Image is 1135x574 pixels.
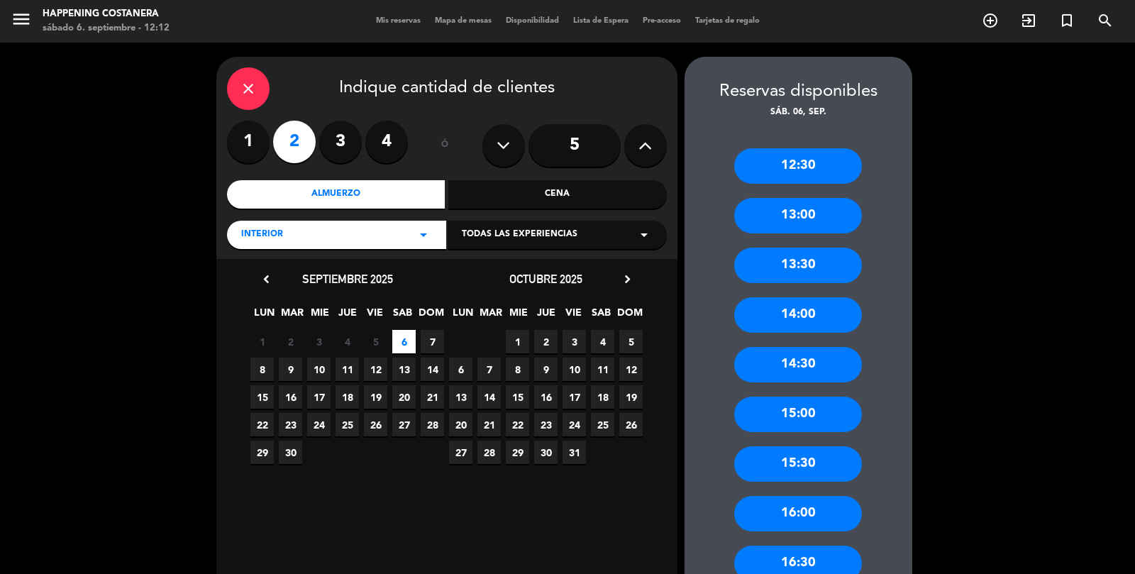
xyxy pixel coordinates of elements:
[1058,12,1075,29] i: turned_in_not
[685,78,912,106] div: Reservas disponibles
[421,358,444,381] span: 14
[307,330,331,353] span: 3
[685,106,912,120] div: sáb. 06, sep.
[617,304,641,328] span: DOM
[43,21,170,35] div: sábado 6. septiembre - 12:12
[365,121,408,163] label: 4
[589,304,613,328] span: SAB
[364,413,387,436] span: 26
[734,148,862,184] div: 12:30
[392,330,416,353] span: 6
[241,228,283,242] span: INTERIOR
[619,385,643,409] span: 19
[619,330,643,353] span: 5
[421,413,444,436] span: 28
[308,304,331,328] span: MIE
[364,385,387,409] span: 19
[336,413,359,436] span: 25
[591,385,614,409] span: 18
[302,272,393,286] span: septiembre 2025
[636,17,688,25] span: Pre-acceso
[534,358,558,381] span: 9
[336,385,359,409] span: 18
[250,441,274,464] span: 29
[477,385,501,409] span: 14
[279,441,302,464] span: 30
[477,441,501,464] span: 28
[534,385,558,409] span: 16
[506,358,529,381] span: 8
[279,385,302,409] span: 16
[534,304,558,328] span: JUE
[250,330,274,353] span: 1
[563,441,586,464] span: 31
[591,358,614,381] span: 11
[479,304,502,328] span: MAR
[619,358,643,381] span: 12
[421,330,444,353] span: 7
[734,248,862,283] div: 13:30
[734,397,862,432] div: 15:00
[562,304,585,328] span: VIE
[449,358,472,381] span: 6
[506,441,529,464] span: 29
[591,413,614,436] span: 25
[307,358,331,381] span: 10
[43,7,170,21] div: Happening Costanera
[227,67,667,110] div: Indique cantidad de clientes
[563,358,586,381] span: 10
[477,358,501,381] span: 7
[307,413,331,436] span: 24
[419,304,442,328] span: DOM
[477,413,501,436] span: 21
[734,198,862,233] div: 13:00
[620,272,635,287] i: chevron_right
[11,9,32,30] i: menu
[336,304,359,328] span: JUE
[307,385,331,409] span: 17
[250,413,274,436] span: 22
[982,12,999,29] i: add_circle_outline
[279,358,302,381] span: 9
[462,228,577,242] span: Todas las experiencias
[280,304,304,328] span: MAR
[506,304,530,328] span: MIE
[336,330,359,353] span: 4
[734,446,862,482] div: 15:30
[227,180,445,209] div: Almuerzo
[11,9,32,35] button: menu
[421,385,444,409] span: 21
[563,413,586,436] span: 24
[319,121,362,163] label: 3
[364,358,387,381] span: 12
[566,17,636,25] span: Lista de Espera
[259,272,274,287] i: chevron_left
[415,226,432,243] i: arrow_drop_down
[563,330,586,353] span: 3
[250,385,274,409] span: 15
[336,358,359,381] span: 11
[506,385,529,409] span: 15
[499,17,566,25] span: Disponibilidad
[392,413,416,436] span: 27
[449,413,472,436] span: 20
[734,347,862,382] div: 14:30
[364,330,387,353] span: 5
[506,413,529,436] span: 22
[563,385,586,409] span: 17
[534,330,558,353] span: 2
[449,385,472,409] span: 13
[253,304,276,328] span: LUN
[392,385,416,409] span: 20
[448,180,667,209] div: Cena
[506,330,529,353] span: 1
[688,17,767,25] span: Tarjetas de regalo
[734,496,862,531] div: 16:00
[619,413,643,436] span: 26
[227,121,270,163] label: 1
[734,297,862,333] div: 14:00
[250,358,274,381] span: 8
[240,80,257,97] i: close
[279,330,302,353] span: 2
[1020,12,1037,29] i: exit_to_app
